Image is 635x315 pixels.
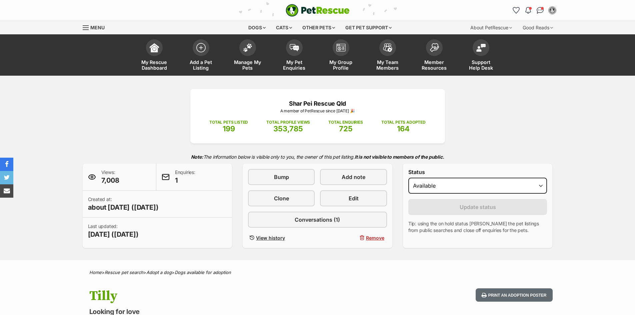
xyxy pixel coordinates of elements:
img: dashboard-icon-eb2f2d2d3e046f16d808141f083e7271f6b2e854fb5c12c21221c1fb7104beca.svg [150,43,159,52]
a: Home [89,270,102,275]
p: TOTAL PETS ADOPTED [381,119,426,125]
img: notifications-46538b983faf8c2785f20acdc204bb7945ddae34d4c08c2a6579f10ce5e182be.svg [525,7,531,14]
a: Add note [320,169,387,185]
a: Rescue pet search [105,270,143,275]
p: Views: [101,169,119,185]
a: My Team Members [364,36,411,76]
p: Tip: using the on hold status [PERSON_NAME] the pet listings from public searches and close off e... [408,220,547,234]
button: Print an adoption poster [476,288,552,302]
p: Enquiries: [175,169,195,185]
span: Edit [349,194,359,202]
span: 725 [339,124,353,133]
span: [DATE] ([DATE]) [88,230,139,239]
img: manage-my-pets-icon-02211641906a0b7f246fdf0571729dbe1e7629f14944591b6c1af311fb30b64b.svg [243,43,252,52]
label: Status [408,169,547,175]
p: Created at: [88,196,159,212]
div: Cats [271,21,297,34]
div: About PetRescue [466,21,517,34]
p: The information below is visible only to you, the owner of this pet listing. [83,150,553,164]
span: 7,008 [101,176,119,185]
a: My Group Profile [318,36,364,76]
a: Dogs available for adoption [175,270,231,275]
span: Update status [460,203,496,211]
a: Clone [248,190,315,206]
button: Remove [320,233,387,243]
span: View history [256,234,285,241]
img: member-resources-icon-8e73f808a243e03378d46382f2149f9095a855e16c252ad45f914b54edf8863c.svg [430,43,439,52]
span: Menu [90,25,105,30]
h1: Tilly [89,288,371,304]
span: Clone [274,194,289,202]
a: My Pet Enquiries [271,36,318,76]
a: Edit [320,190,387,206]
div: Dogs [244,21,270,34]
a: Favourites [511,5,522,16]
img: help-desk-icon-fdf02630f3aa405de69fd3d07c3f3aa587a6932b1a1747fa1d2bba05be0121f9.svg [476,44,486,52]
img: chat-41dd97257d64d25036548639549fe6c8038ab92f7586957e7f3b1b290dea8141.svg [537,7,544,14]
a: Conversations (1) [248,212,387,228]
span: Support Help Desk [466,59,496,71]
span: Remove [366,234,384,241]
img: logo-e224e6f780fb5917bec1dbf3a21bbac754714ae5b6737aabdf751b685950b380.svg [286,4,350,17]
a: PetRescue [286,4,350,17]
span: My Rescue Dashboard [139,59,169,71]
a: View history [248,233,315,243]
a: Menu [83,21,109,33]
span: 164 [397,124,410,133]
img: group-profile-icon-3fa3cf56718a62981997c0bc7e787c4b2cf8bcc04b72c1350f741eb67cf2f40e.svg [336,44,346,52]
img: Lorraine Saunders profile pic [549,7,556,14]
a: Add a Pet Listing [178,36,224,76]
p: Last updated: [88,223,139,239]
span: My Pet Enquiries [279,59,309,71]
div: Get pet support [341,21,396,34]
span: My Group Profile [326,59,356,71]
img: add-pet-listing-icon-0afa8454b4691262ce3f59096e99ab1cd57d4a30225e0717b998d2c9b9846f56.svg [196,43,206,52]
a: Adopt a dog [146,270,172,275]
span: Conversations (1) [295,216,340,224]
strong: It is not visible to members of the public. [355,154,444,160]
p: Shar Pei Rescue Qld [200,99,435,108]
div: Good Reads [518,21,558,34]
span: about [DATE] ([DATE]) [88,203,159,212]
a: My Rescue Dashboard [131,36,178,76]
span: Add a Pet Listing [186,59,216,71]
a: Conversations [535,5,546,16]
strong: Note: [191,154,203,160]
a: Support Help Desk [458,36,504,76]
span: 199 [223,124,235,133]
p: TOTAL PROFILE VIEWS [266,119,310,125]
p: TOTAL PETS LISTED [209,119,248,125]
button: Update status [408,199,547,215]
span: 1 [175,176,195,185]
button: My account [547,5,558,16]
button: Notifications [523,5,534,16]
p: A member of PetRescue since [DATE] 🎉 [200,108,435,114]
img: pet-enquiries-icon-7e3ad2cf08bfb03b45e93fb7055b45f3efa6380592205ae92323e6603595dc1f.svg [290,44,299,51]
div: Other pets [298,21,340,34]
span: Manage My Pets [233,59,263,71]
span: Bump [274,173,289,181]
span: My Team Members [373,59,403,71]
p: TOTAL ENQUIRIES [328,119,363,125]
a: Member Resources [411,36,458,76]
span: 353,785 [273,124,303,133]
a: Manage My Pets [224,36,271,76]
span: Add note [342,173,365,181]
span: Member Resources [419,59,449,71]
a: Bump [248,169,315,185]
img: team-members-icon-5396bd8760b3fe7c0b43da4ab00e1e3bb1a5d9ba89233759b79545d2d3fc5d0d.svg [383,43,392,52]
div: > > > [73,270,563,275]
ul: Account quick links [511,5,558,16]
